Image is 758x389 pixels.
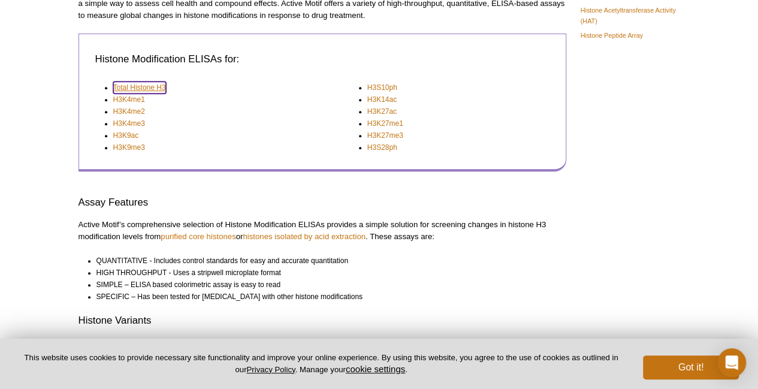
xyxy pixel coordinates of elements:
a: H3K27me3 [367,129,403,141]
a: H3K9ac [113,129,139,141]
a: Total Histone H3 [113,82,166,94]
p: In addition to histone tail modifications, the specific variant of histone protein incorporated i... [78,337,566,361]
a: Histone Peptide Array [581,30,643,41]
a: H3K14ac [367,94,397,105]
a: H3S28ph [367,141,397,153]
a: H3K27me1 [367,117,403,129]
a: H3K4me3 [113,117,145,129]
a: purified core histones [161,232,235,241]
a: H3K4me1 [113,94,145,105]
li: SPECIFIC – Has been tested for [MEDICAL_DATA] with other histone modifications [96,291,555,303]
p: Active Motif’s comprehensive selection of Histone Modification ELISAs provides a simple solution ... [78,219,566,243]
a: H3K9me3 [113,141,145,153]
a: histones isolated by acid extraction [243,232,366,241]
p: This website uses cookies to provide necessary site functionality and improve your online experie... [19,352,623,375]
div: Open Intercom Messenger [717,348,746,377]
a: Histone Acetyltransferase Activity (HAT) [581,5,678,26]
li: QUANTITATIVE - Includes control standards for easy and accurate quantitation [96,255,555,267]
li: SIMPLE – ELISA based colorimetric assay is easy to read [96,279,555,291]
a: H3S10ph [367,82,397,94]
button: Got it! [643,355,739,379]
a: H3K27ac [367,105,397,117]
a: Privacy Policy [246,365,295,374]
h3: Histone Variants [78,313,566,328]
button: cookie settings [346,364,405,374]
a: H3K4me2 [113,105,145,117]
h3: Assay Features [78,195,566,210]
h3: Histone Modification ELISAs for: [95,52,546,67]
li: HIGH THROUGHPUT - Uses a stripwell microplate format [96,267,555,279]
